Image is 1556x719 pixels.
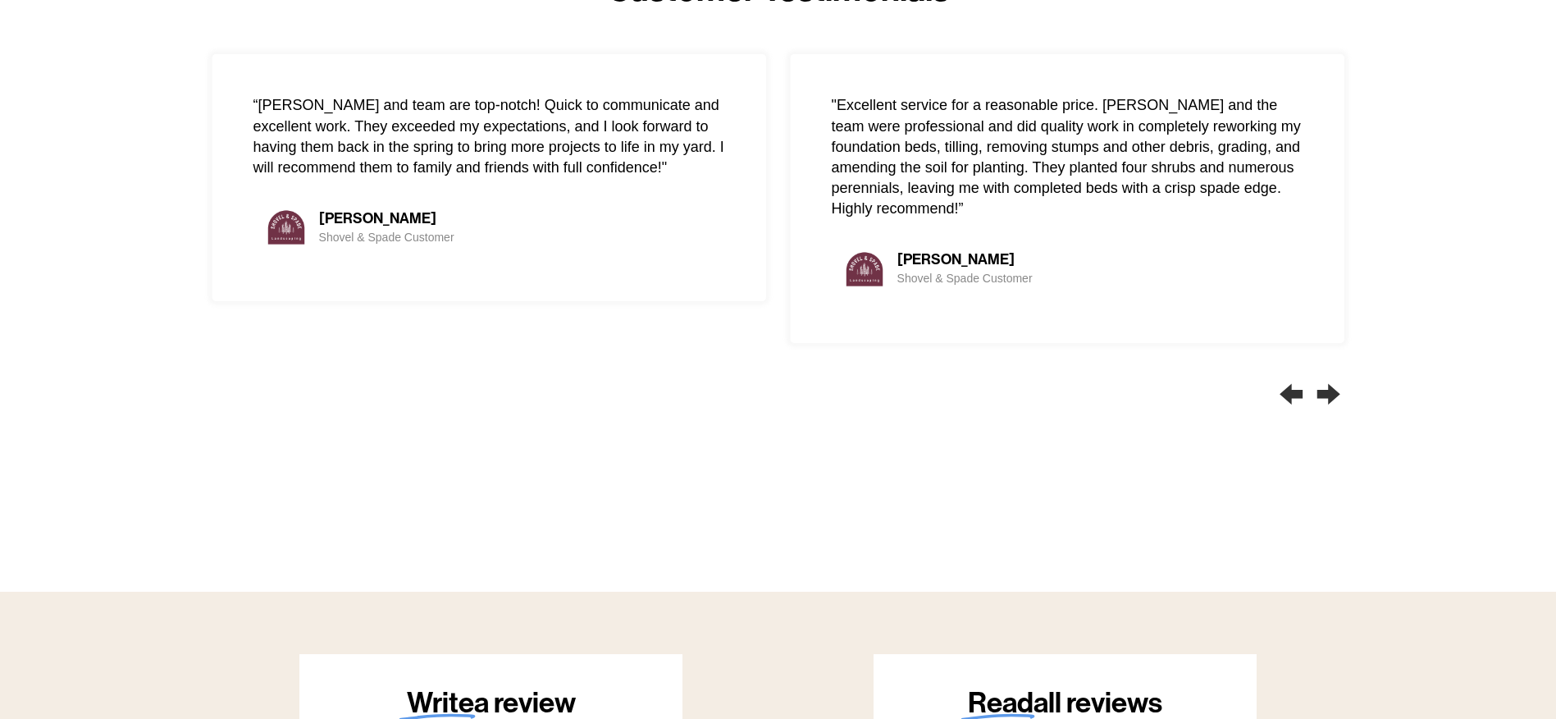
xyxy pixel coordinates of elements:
[253,195,319,260] img: S%26S+Testimonial+Logo+2.png
[897,252,1033,268] h3: [PERSON_NAME]
[832,95,1303,219] p: "Excellent service for a reasonable price. [PERSON_NAME] and the team were professional and did q...
[299,688,682,718] h3: a review
[832,236,897,302] img: S%26S+Testimonial+Logo+2.png
[319,231,454,245] p: Shovel & Spade Customer
[1312,369,1344,419] div: Next slide
[874,688,1257,718] h3: all reviews
[897,272,1033,286] p: Shovel & Spade Customer
[253,95,725,178] p: “[PERSON_NAME] and team are top-notch! Quick to communicate and excellent work. They exceeded my ...
[1275,369,1307,419] div: Previous slide
[319,211,454,227] h3: [PERSON_NAME]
